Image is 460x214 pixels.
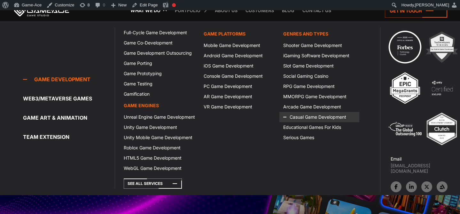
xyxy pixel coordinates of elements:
a: AR Game Development [200,91,280,102]
img: 3 [387,70,423,106]
a: Social Gaming Casino [279,71,359,81]
a: Educational Games For Kids [279,122,359,132]
img: 5 [387,111,423,147]
a: Game Prototyping [120,68,200,79]
img: 2 [424,29,459,65]
span: [PERSON_NAME] [415,3,449,7]
a: Game Art & Animation [23,111,115,124]
img: Technology council badge program ace 2025 game ace [387,29,423,65]
a: Roblox Game Development [120,143,200,153]
a: Genres and Types [279,28,359,40]
a: MMORPG Game Development [279,91,359,102]
a: Game development [23,73,115,86]
a: Unity Game Development [120,122,200,132]
a: Casual Game Development [279,112,359,122]
a: Shooter Game Development [279,40,359,51]
a: Mobile Game Development [200,40,280,51]
img: Top ar vr development company gaming 2025 game ace [424,111,459,147]
a: Team Extension [23,131,115,143]
img: 4 [425,70,460,106]
a: VR Game Development [200,102,280,112]
a: Get in touch [385,4,447,18]
a: Android Game Development [200,51,280,61]
a: Serious Games [279,132,359,143]
a: Game Development Outsourcing [120,48,200,58]
a: Game Engines [120,99,200,112]
a: Unreal Engine Game Development [120,112,200,122]
a: RPG Game Development [279,81,359,91]
a: iOS Game Development [200,61,280,71]
a: Full-Cycle Game Development [120,28,200,38]
a: [EMAIL_ADDRESS][DOMAIN_NAME] [391,163,460,174]
div: Focus keyphrase not set [172,3,176,7]
a: WebGL Game Development [120,163,200,173]
a: Slot Game Development [279,61,359,71]
a: iGaming Software Development [279,51,359,61]
a: Game Co-Development [120,38,200,48]
a: Game Porting [120,58,200,68]
strong: Email [391,156,402,162]
a: Gamification [120,89,200,99]
a: See All Services [124,178,182,189]
a: Web3/Metaverse Games [23,92,115,105]
a: HTML5 Game Development [120,153,200,163]
a: PC Game Development [200,81,280,91]
a: Arcade Game Development [279,102,359,112]
a: Console Game Development [200,71,280,81]
a: Unity Mobile Game Development [120,132,200,143]
a: Game Testing [120,79,200,89]
a: Game platforms [200,28,280,40]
